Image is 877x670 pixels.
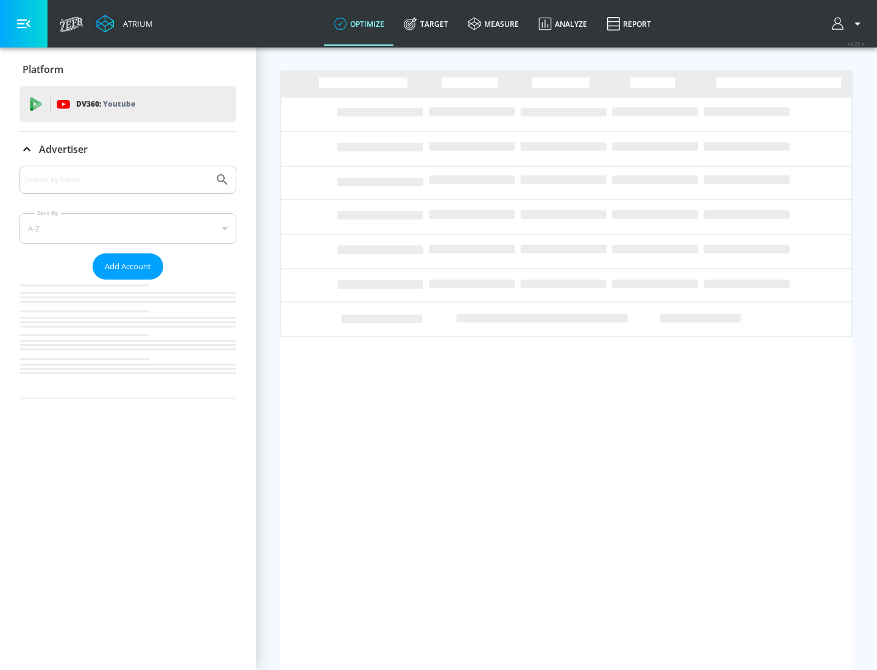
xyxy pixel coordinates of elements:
input: Search by name [24,172,209,188]
div: DV360: Youtube [19,86,236,122]
nav: list of Advertiser [19,280,236,398]
div: A-Z [19,213,236,244]
p: Youtube [103,97,135,110]
span: Add Account [105,259,151,273]
a: Report [597,2,661,46]
a: Analyze [529,2,597,46]
a: Atrium [96,15,153,33]
div: Advertiser [19,132,236,166]
label: Sort By [35,209,61,217]
div: Platform [19,52,236,86]
p: Platform [23,63,63,76]
button: Add Account [93,253,163,280]
p: DV360: [76,97,135,111]
div: Atrium [118,18,153,29]
span: v 4.25.4 [848,40,865,47]
a: optimize [324,2,394,46]
div: Advertiser [19,166,236,398]
p: Advertiser [39,143,88,156]
a: Target [394,2,458,46]
a: measure [458,2,529,46]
